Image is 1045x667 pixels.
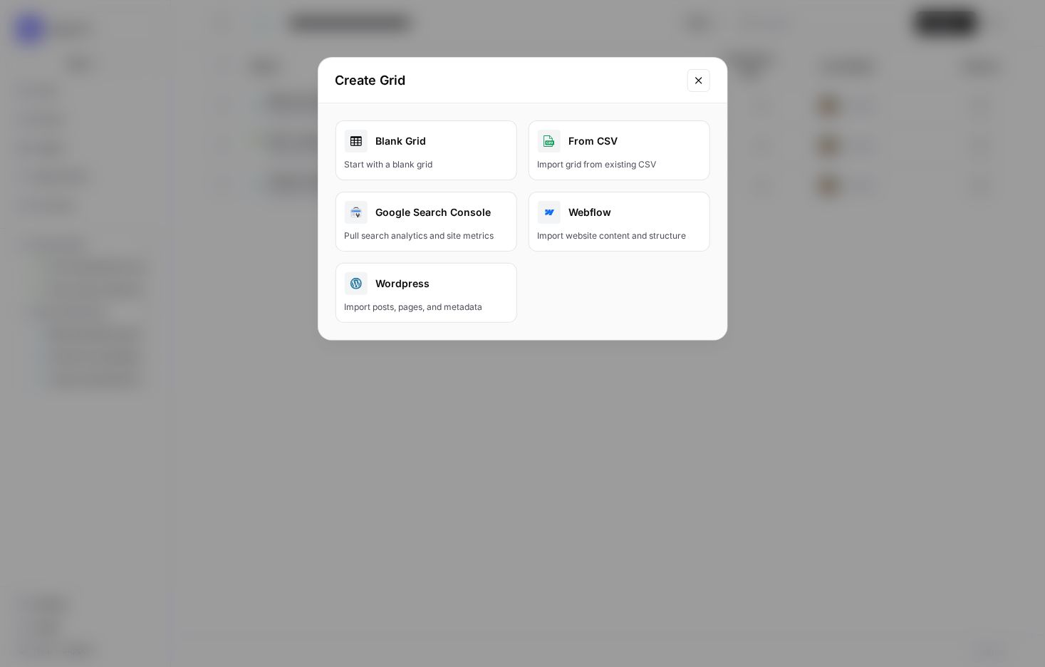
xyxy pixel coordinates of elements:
div: Google Search Console [345,201,508,224]
a: Blank GridStart with a blank grid [336,120,517,180]
div: Blank Grid [345,130,508,152]
div: Import posts, pages, and metadata [345,301,508,314]
div: Pull search analytics and site metrics [345,229,508,242]
div: Import grid from existing CSV [538,158,701,171]
h2: Create Grid [336,71,679,91]
div: Start with a blank grid [345,158,508,171]
div: Import website content and structure [538,229,701,242]
div: Webflow [538,201,701,224]
button: WordpressImport posts, pages, and metadata [336,263,517,323]
button: Close modal [687,69,710,92]
div: From CSV [538,130,701,152]
button: WebflowImport website content and structure [529,192,710,252]
button: From CSVImport grid from existing CSV [529,120,710,180]
button: Google Search ConsolePull search analytics and site metrics [336,192,517,252]
div: Wordpress [345,272,508,295]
